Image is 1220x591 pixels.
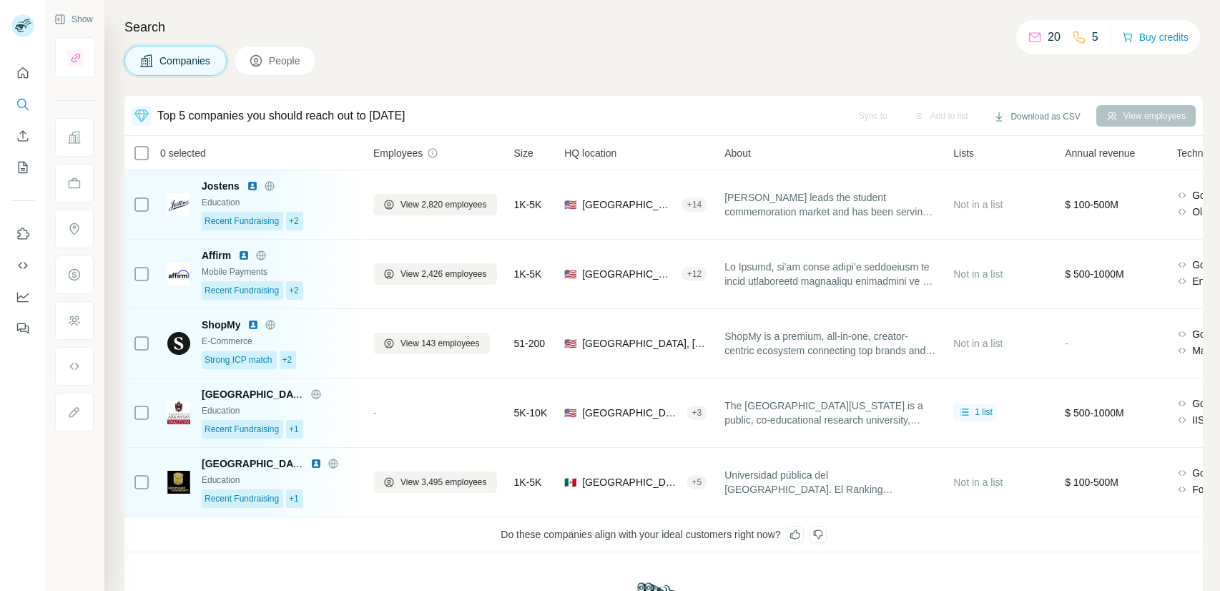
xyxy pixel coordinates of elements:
[167,193,190,216] img: Logo of Jostens
[953,146,974,160] span: Lists
[205,492,279,505] span: Recent Fundraising
[289,492,299,505] span: +1
[124,17,1203,37] h4: Search
[247,180,258,192] img: LinkedIn logo
[724,146,751,160] span: About
[167,332,190,355] img: Logo of ShopMy
[582,267,676,281] span: [GEOGRAPHIC_DATA]
[202,248,231,263] span: Affirm
[282,353,292,366] span: +2
[724,190,936,219] span: [PERSON_NAME] leads the student commemoration market and has been serving local communities for o...
[269,54,302,68] span: People
[373,407,377,419] span: -
[682,268,707,280] div: + 12
[564,336,576,351] span: 🇺🇸
[1065,199,1118,210] span: $ 100-500M
[167,263,190,285] img: Logo of Affirm
[202,474,356,487] div: Education
[400,476,487,489] span: View 3,495 employees
[400,198,487,211] span: View 2,820 employees
[11,92,34,117] button: Search
[373,472,497,493] button: View 3,495 employees
[582,475,680,489] span: [GEOGRAPHIC_DATA], [GEOGRAPHIC_DATA]
[11,253,34,278] button: Use Surfe API
[310,458,322,469] img: LinkedIn logo
[44,9,103,30] button: Show
[124,517,1203,552] div: Do these companies align with your ideal customers right now?
[1065,407,1124,419] span: $ 500-1000M
[289,423,299,436] span: +1
[373,263,497,285] button: View 2,426 employees
[514,475,542,489] span: 1K-5K
[514,406,548,420] span: 5K-10K
[1065,338,1068,349] span: -
[582,197,676,212] span: [GEOGRAPHIC_DATA], [US_STATE]
[11,155,34,180] button: My lists
[564,197,576,212] span: 🇺🇸
[953,477,1003,488] span: Not in a list
[202,335,356,348] div: E-Commerce
[514,146,533,160] span: Size
[724,329,936,358] span: ShopMy is a premium, all-in-one, creator-centric ecosystem connecting top brands and influential ...
[289,284,299,297] span: +2
[159,54,212,68] span: Companies
[687,476,708,489] div: + 5
[953,199,1003,210] span: Not in a list
[157,107,405,124] div: Top 5 companies you should reach out to [DATE]
[514,336,546,351] span: 51-200
[1048,29,1061,46] p: 20
[202,389,366,400] span: [GEOGRAPHIC_DATA][US_STATE]
[564,406,576,420] span: 🇺🇸
[247,319,259,331] img: LinkedIn logo
[160,146,206,160] span: 0 selected
[582,336,707,351] span: [GEOGRAPHIC_DATA], [US_STATE]
[687,406,708,419] div: + 3
[983,106,1090,127] button: Download as CSV
[975,406,993,419] span: 1 list
[11,60,34,86] button: Quick start
[514,197,542,212] span: 1K-5K
[202,318,240,332] span: ShopMy
[953,338,1003,349] span: Not in a list
[1065,268,1124,280] span: $ 500-1000M
[11,221,34,247] button: Use Surfe on LinkedIn
[724,468,936,497] span: Universidad pública del [GEOGRAPHIC_DATA]. El Ranking Iberoamericano [PERSON_NAME] 2014, que clas...
[202,196,356,209] div: Education
[373,146,423,160] span: Employees
[1092,29,1098,46] p: 5
[953,268,1003,280] span: Not in a list
[724,399,936,427] span: The [GEOGRAPHIC_DATA][US_STATE] is a public, co-educational research university, providing underg...
[724,260,936,288] span: Lo Ipsumd, si’am conse adipi’e seddoeiusm te incid utlaboreetd magnaaliqu enimadmini ve qui nostr...
[514,267,542,281] span: 1K-5K
[202,458,309,469] span: [GEOGRAPHIC_DATA]
[11,284,34,310] button: Dashboard
[564,146,616,160] span: HQ location
[205,215,279,228] span: Recent Fundraising
[400,337,480,350] span: View 143 employees
[582,406,680,420] span: [GEOGRAPHIC_DATA], [US_STATE]
[205,284,279,297] span: Recent Fundraising
[289,215,299,228] span: +2
[1065,146,1135,160] span: Annual revenue
[400,268,487,280] span: View 2,426 employees
[167,471,190,494] img: Logo of Universidad de Guanajuato
[205,353,272,366] span: Strong ICP match
[1122,27,1189,47] button: Buy credits
[373,333,490,354] button: View 143 employees
[564,475,576,489] span: 🇲🇽
[202,179,240,193] span: Jostens
[373,194,497,215] button: View 2,820 employees
[11,316,34,341] button: Feedback
[682,198,707,211] div: + 14
[202,265,356,278] div: Mobile Payments
[238,250,250,261] img: LinkedIn logo
[205,423,279,436] span: Recent Fundraising
[1065,477,1118,488] span: $ 100-500M
[167,401,190,424] img: Logo of University of Arkansas
[202,404,356,417] div: Education
[11,123,34,149] button: Enrich CSV
[1192,413,1207,427] span: IIS,
[564,267,576,281] span: 🇺🇸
